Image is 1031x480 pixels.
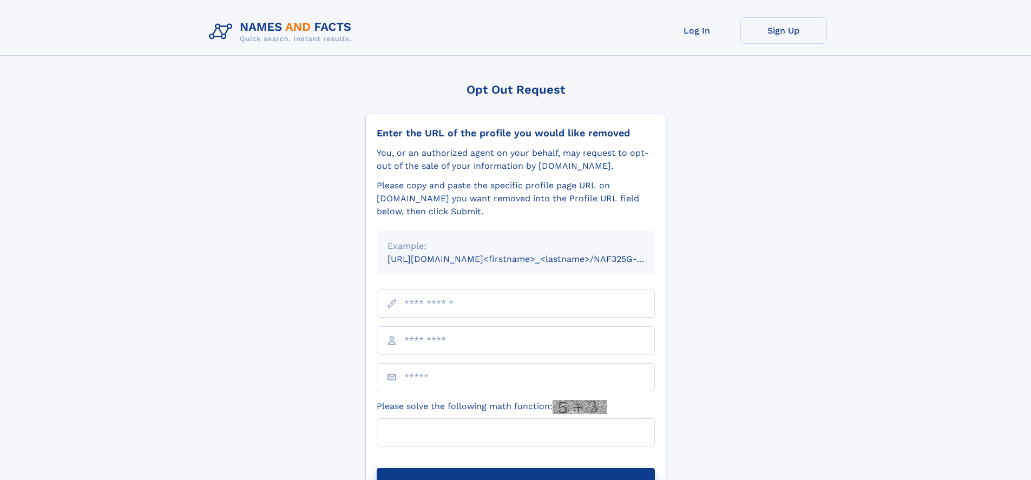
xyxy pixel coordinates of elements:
[654,17,740,44] a: Log In
[377,400,607,414] label: Please solve the following math function:
[388,240,644,253] div: Example:
[365,83,666,96] div: Opt Out Request
[205,17,360,47] img: Logo Names and Facts
[740,17,827,44] a: Sign Up
[377,147,655,173] div: You, or an authorized agent on your behalf, may request to opt-out of the sale of your informatio...
[377,179,655,218] div: Please copy and paste the specific profile page URL on [DOMAIN_NAME] you want removed into the Pr...
[388,254,675,264] small: [URL][DOMAIN_NAME]<firstname>_<lastname>/NAF325G-xxxxxxxx
[377,127,655,139] div: Enter the URL of the profile you would like removed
